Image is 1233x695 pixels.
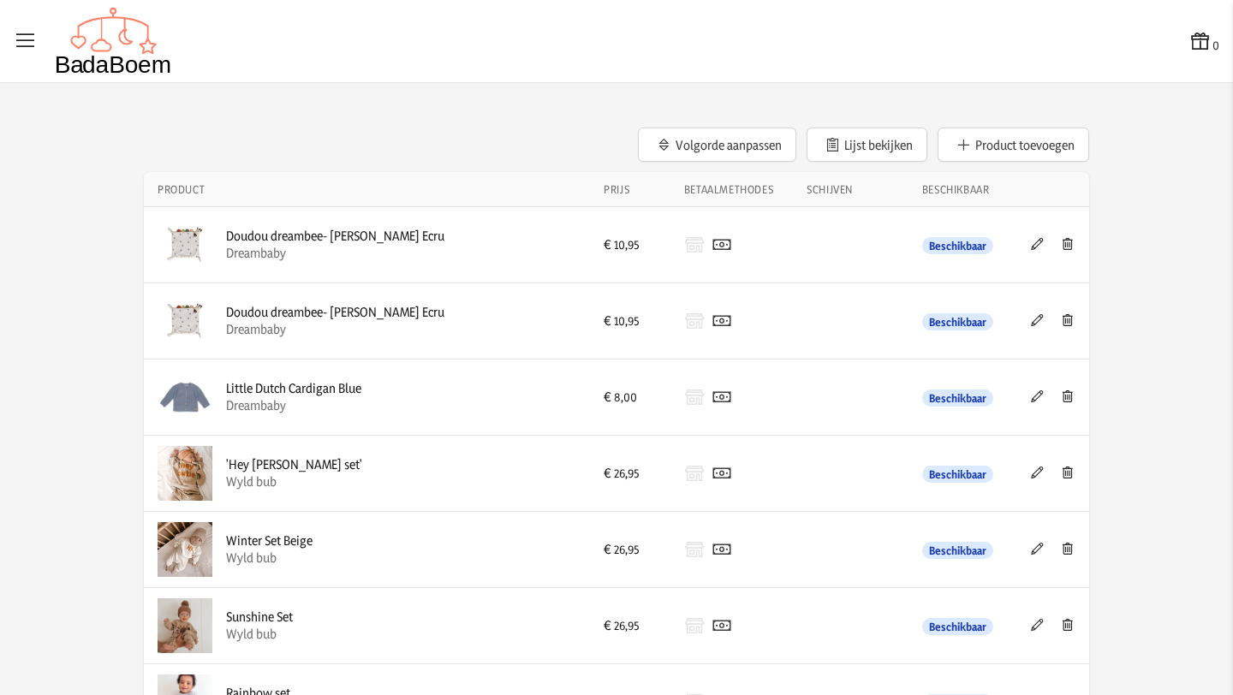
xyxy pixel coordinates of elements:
[604,541,657,558] div: € 26,95
[908,172,1012,207] th: Beschikbaar
[55,7,172,75] img: Badaboem
[226,304,444,321] div: Doudou dreambee- [PERSON_NAME] Ecru
[1188,29,1219,54] button: 0
[604,312,657,330] div: € 10,95
[226,456,362,473] div: 'Hey [PERSON_NAME] set'
[144,172,590,207] th: Product
[226,626,293,643] div: Wyld bub
[226,609,293,626] div: Sunshine Set
[226,245,444,262] div: Dreambaby
[638,128,796,162] button: Volgorde aanpassen
[226,397,361,414] div: Dreambaby
[604,236,657,253] div: € 10,95
[604,617,657,634] div: € 26,95
[922,237,993,254] span: Beschikbaar
[226,473,362,490] div: Wyld bub
[922,466,993,483] span: Beschikbaar
[226,380,361,397] div: Little Dutch Cardigan Blue
[922,542,993,559] span: Beschikbaar
[226,549,313,567] div: Wyld bub
[922,389,993,407] span: Beschikbaar
[793,172,908,207] th: Schijven
[604,465,657,482] div: € 26,95
[604,389,657,406] div: € 8,00
[938,128,1089,162] button: Product toevoegen
[922,618,993,635] span: Beschikbaar
[922,313,993,330] span: Beschikbaar
[226,228,444,245] div: Doudou dreambee- [PERSON_NAME] Ecru
[226,321,444,338] div: Dreambaby
[590,172,670,207] th: Prijs
[807,128,927,162] button: Lijst bekijken
[670,172,793,207] th: Betaalmethodes
[226,532,313,549] div: Winter Set Beige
